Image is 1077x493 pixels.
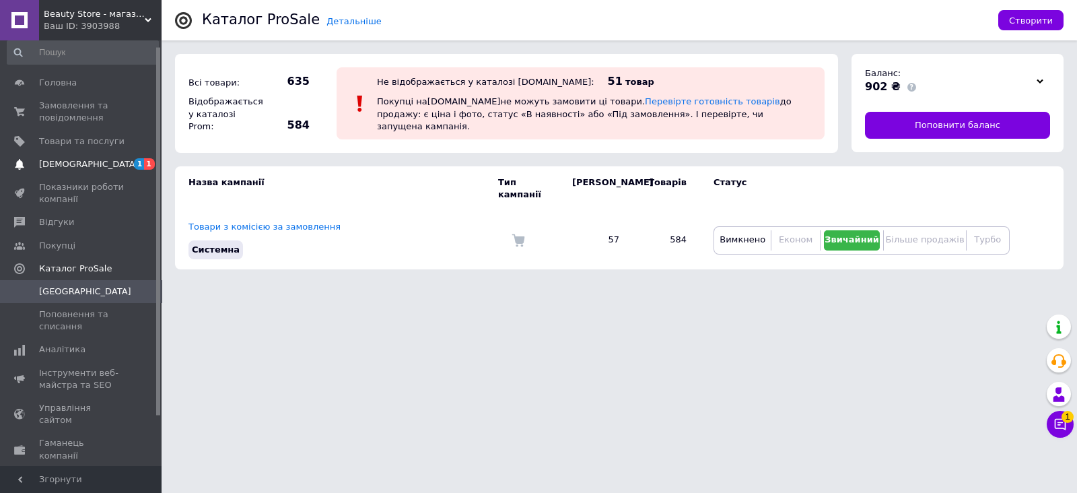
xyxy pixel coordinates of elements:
[1047,411,1074,438] button: Чат з покупцем1
[512,234,525,247] img: Комісія за замовлення
[39,100,125,124] span: Замовлення та повідомлення
[970,230,1006,251] button: Турбо
[39,402,125,426] span: Управління сайтом
[1009,15,1053,26] span: Створити
[263,118,310,133] span: 584
[915,119,1000,131] span: Поповнити баланс
[633,211,700,269] td: 584
[185,92,259,136] div: Відображається у каталозі Prom:
[824,230,880,251] button: Звичайний
[885,234,964,244] span: Більше продажів
[865,68,901,78] span: Баланс:
[559,211,633,269] td: 57
[718,230,767,251] button: Вимкнено
[779,234,812,244] span: Економ
[7,40,159,65] input: Пошук
[498,166,559,211] td: Тип кампанії
[865,80,901,93] span: 902 ₴
[39,263,112,275] span: Каталог ProSale
[633,166,700,211] td: Товарів
[645,96,780,106] a: Перевірте готовність товарів
[39,77,77,89] span: Головна
[39,181,125,205] span: Показники роботи компанії
[39,158,139,170] span: [DEMOGRAPHIC_DATA]
[720,234,765,244] span: Вимкнено
[39,437,125,461] span: Гаманець компанії
[202,13,320,27] div: Каталог ProSale
[865,112,1050,139] a: Поповнити баланс
[39,286,131,298] span: [GEOGRAPHIC_DATA]
[44,8,145,20] span: Beauty Store - магазин доглядової косметики
[175,166,498,211] td: Назва кампанії
[39,216,74,228] span: Відгуки
[377,96,792,131] span: Покупці на [DOMAIN_NAME] не можуть замовити ці товари. до продажу: є ціна і фото, статус «В наявн...
[700,166,1010,211] td: Статус
[263,74,310,89] span: 635
[185,73,259,92] div: Всі товари:
[998,10,1064,30] button: Створити
[326,16,382,26] a: Детальніше
[44,20,162,32] div: Ваш ID: 3903988
[887,230,962,251] button: Більше продажів
[1062,411,1074,423] span: 1
[559,166,633,211] td: [PERSON_NAME]
[39,135,125,147] span: Товари та послуги
[192,244,240,255] span: Системна
[350,94,370,114] img: :exclamation:
[825,234,879,244] span: Звичайний
[188,222,341,232] a: Товари з комісією за замовлення
[625,77,654,87] span: товар
[144,158,155,170] span: 1
[608,75,623,88] span: 51
[775,230,816,251] button: Економ
[377,77,594,87] div: Не відображається у каталозі [DOMAIN_NAME]:
[974,234,1001,244] span: Турбо
[39,343,85,356] span: Аналітика
[39,367,125,391] span: Інструменти веб-майстра та SEO
[39,308,125,333] span: Поповнення та списання
[134,158,145,170] span: 1
[39,240,75,252] span: Покупці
